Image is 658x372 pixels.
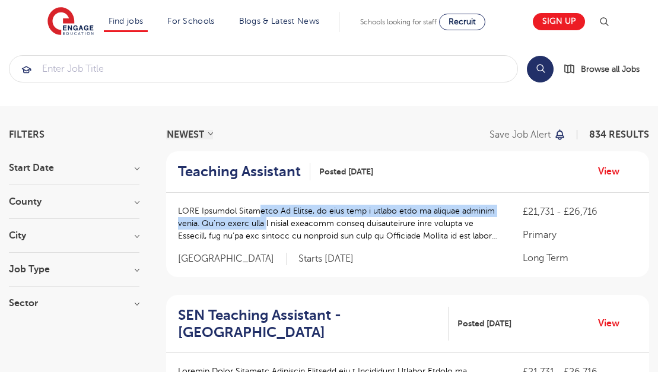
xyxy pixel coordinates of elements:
a: Blogs & Latest News [239,17,320,26]
a: Find jobs [109,17,144,26]
p: LORE Ipsumdol Sitametco Ad Elitse, do eius temp i utlabo etdo ma aliquae adminim venia. Qu’no exe... [178,205,499,242]
a: Sign up [533,13,585,30]
a: Teaching Assistant [178,163,310,180]
h2: SEN Teaching Assistant - [GEOGRAPHIC_DATA] [178,307,439,341]
a: SEN Teaching Assistant - [GEOGRAPHIC_DATA] [178,307,449,341]
a: Recruit [439,14,485,30]
span: [GEOGRAPHIC_DATA] [178,253,287,265]
span: Recruit [449,17,476,26]
h3: Start Date [9,163,139,173]
a: For Schools [167,17,214,26]
a: Browse all Jobs [563,62,649,76]
button: Save job alert [489,130,566,139]
a: View [598,316,628,331]
span: Posted [DATE] [319,166,373,178]
button: Search [527,56,554,82]
h3: Sector [9,298,139,308]
p: Long Term [523,251,638,265]
span: Filters [9,130,44,139]
p: Starts [DATE] [298,253,354,265]
h2: Teaching Assistant [178,163,301,180]
h3: County [9,197,139,206]
img: Engage Education [47,7,94,37]
h3: City [9,231,139,240]
a: View [598,164,628,179]
div: Submit [9,55,518,82]
h3: Job Type [9,265,139,274]
span: Posted [DATE] [457,317,511,330]
span: Schools looking for staff [360,18,437,26]
p: Save job alert [489,130,551,139]
span: Browse all Jobs [581,62,640,76]
p: Primary [523,228,638,242]
p: £21,731 - £26,716 [523,205,638,219]
span: 834 RESULTS [589,129,649,140]
input: Submit [9,56,517,82]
